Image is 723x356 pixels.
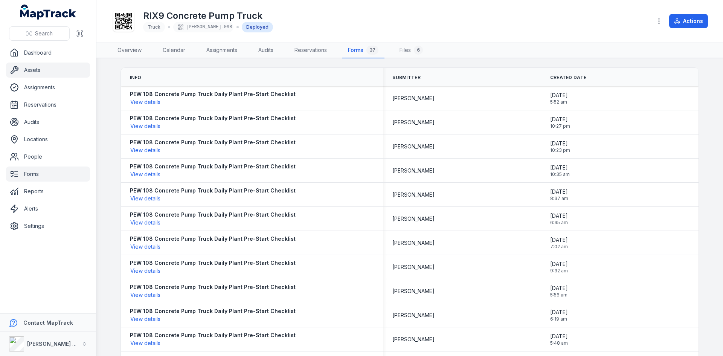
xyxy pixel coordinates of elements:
button: View details [130,146,161,154]
span: 10:35 am [550,171,570,177]
time: 9/3/2025, 10:35:39 AM [550,164,570,177]
span: 10:27 pm [550,123,570,129]
a: Assignments [6,80,90,95]
time: 7/16/2025, 5:56:21 AM [550,284,568,298]
strong: PEW 108 Concrete Pump Truck Daily Plant Pre-Start Checklist [130,163,296,170]
a: Forms37 [342,43,384,58]
time: 9/7/2025, 10:23:33 PM [550,140,570,153]
button: Actions [669,14,708,28]
button: View details [130,170,161,179]
span: [PERSON_NAME] [392,312,435,319]
a: Reservations [6,97,90,112]
span: Created Date [550,75,587,81]
a: Forms [6,167,90,182]
div: Deployed [242,22,273,32]
strong: PEW 108 Concrete Pump Truck Daily Plant Pre-Start Checklist [130,115,296,122]
strong: Contact MapTrack [23,319,73,326]
span: [DATE] [550,164,570,171]
a: Reports [6,184,90,199]
button: View details [130,267,161,275]
span: [PERSON_NAME] [392,239,435,247]
a: Alerts [6,201,90,216]
strong: PEW 108 Concrete Pump Truck Daily Plant Pre-Start Checklist [130,235,296,243]
span: [PERSON_NAME] [392,143,435,150]
span: [PERSON_NAME] [392,287,435,295]
button: View details [130,243,161,251]
span: 9:32 am [550,268,568,274]
strong: PEW 108 Concrete Pump Truck Daily Plant Pre-Start Checklist [130,259,296,267]
span: [PERSON_NAME] [392,191,435,199]
span: [DATE] [550,92,568,99]
span: [DATE] [550,188,568,196]
strong: PEW 108 Concrete Pump Truck Daily Plant Pre-Start Checklist [130,139,296,146]
span: [DATE] [550,116,570,123]
a: Files6 [394,43,429,58]
button: View details [130,339,161,347]
span: [DATE] [550,212,568,220]
time: 9/8/2025, 10:27:17 PM [550,116,570,129]
time: 8/13/2025, 6:35:25 AM [550,212,568,226]
time: 7/22/2025, 9:32:02 AM [550,260,568,274]
strong: PEW 108 Concrete Pump Truck Daily Plant Pre-Start Checklist [130,332,296,339]
span: 8:37 am [550,196,568,202]
time: 7/15/2025, 6:19:49 AM [550,309,568,322]
span: Info [130,75,141,81]
a: Locations [6,132,90,147]
button: View details [130,98,161,106]
div: 37 [366,46,378,55]
strong: PEW 108 Concrete Pump Truck Daily Plant Pre-Start Checklist [130,187,296,194]
time: 7/14/2025, 5:48:47 AM [550,333,568,346]
a: Overview [111,43,148,58]
a: People [6,149,90,164]
a: Audits [252,43,279,58]
button: View details [130,194,161,203]
span: [DATE] [550,140,570,147]
time: 8/22/2025, 8:37:57 AM [550,188,568,202]
span: Search [35,30,53,37]
strong: PEW 108 Concrete Pump Truck Daily Plant Pre-Start Checklist [130,307,296,315]
span: [PERSON_NAME] [392,336,435,343]
span: [PERSON_NAME] [392,95,435,102]
strong: [PERSON_NAME] Group [27,341,89,347]
span: [PERSON_NAME] [392,119,435,126]
span: [PERSON_NAME] [392,167,435,174]
button: View details [130,122,161,130]
time: 9/12/2025, 5:52:30 AM [550,92,568,105]
span: Truck [148,24,160,30]
span: [DATE] [550,333,568,340]
strong: PEW 108 Concrete Pump Truck Daily Plant Pre-Start Checklist [130,283,296,291]
a: Settings [6,218,90,234]
a: Calendar [157,43,191,58]
span: 6:35 am [550,220,568,226]
button: View details [130,315,161,323]
span: [DATE] [550,260,568,268]
span: 5:56 am [550,292,568,298]
strong: PEW 108 Concrete Pump Truck Daily Plant Pre-Start Checklist [130,211,296,218]
span: 6:19 am [550,316,568,322]
span: 7:02 am [550,244,568,250]
div: [PERSON_NAME]-098 [173,22,233,32]
span: [PERSON_NAME] [392,215,435,223]
a: Assets [6,63,90,78]
span: [DATE] [550,284,568,292]
button: Search [9,26,70,41]
a: Assignments [200,43,243,58]
span: Submitter [392,75,421,81]
a: Reservations [288,43,333,58]
span: 5:48 am [550,340,568,346]
a: MapTrack [20,5,76,20]
button: View details [130,218,161,227]
h1: RIX9 Concrete Pump Truck [143,10,273,22]
strong: PEW 108 Concrete Pump Truck Daily Plant Pre-Start Checklist [130,90,296,98]
time: 8/11/2025, 7:02:07 AM [550,236,568,250]
a: Dashboard [6,45,90,60]
span: [PERSON_NAME] [392,263,435,271]
a: Audits [6,115,90,130]
button: View details [130,291,161,299]
div: 6 [414,46,423,55]
span: [DATE] [550,309,568,316]
span: [DATE] [550,236,568,244]
span: 5:52 am [550,99,568,105]
span: 10:23 pm [550,147,570,153]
